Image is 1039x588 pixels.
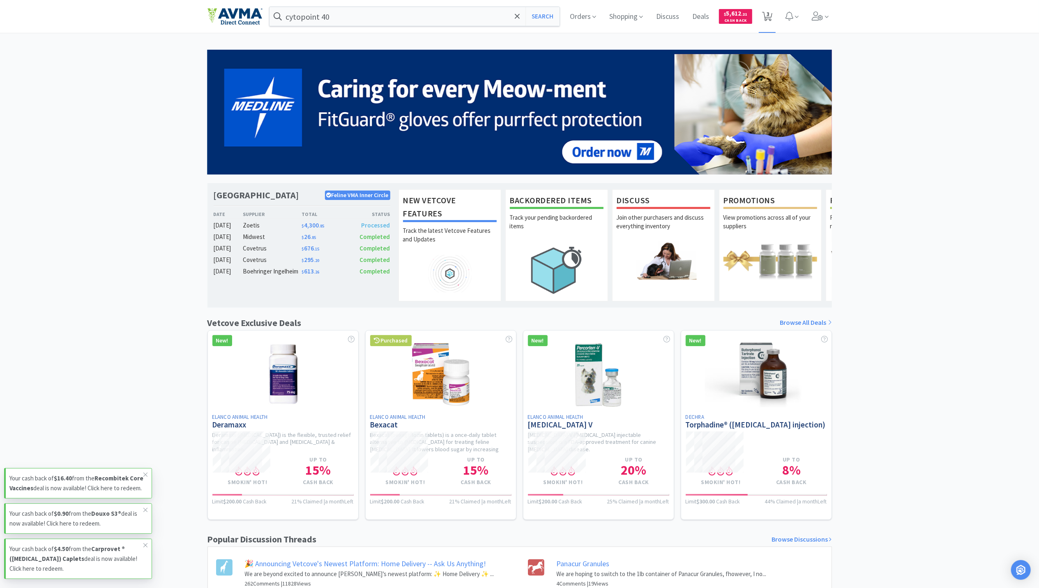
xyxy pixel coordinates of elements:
div: Open Intercom Messenger [1011,560,1031,580]
span: . 20 [314,258,319,263]
h4: Smokin' Hot! [370,479,441,486]
h4: Smokin' Hot! [528,479,599,486]
div: Boehringer Ingelheim [243,266,302,276]
h4: Cash Back [441,479,511,486]
span: $ [302,246,304,252]
p: Request free samples on the newest veterinary products [830,213,924,242]
input: Search by item, sku, manufacturer, ingredient, size... [270,7,560,26]
span: . 21 [741,11,747,17]
span: . 85 [311,235,316,240]
p: Track the latest Vetcove Features and Updates [403,226,497,255]
h1: 8 % [756,464,827,477]
h4: Cash Back [756,479,827,486]
a: [DATE]Boehringer Ingelheim$613.26Completed [214,266,390,276]
div: Supplier [243,210,302,218]
span: 5,612 [724,9,747,17]
div: [DATE] [214,266,243,276]
span: . 15 [314,246,319,252]
p: Track your pending backordered items [510,213,604,242]
h4: Up to [283,456,354,463]
div: Midwest [243,232,302,242]
strong: $16.40 [54,474,72,482]
a: New!DechraTorphadine® ([MEDICAL_DATA] injection) Smokin' Hot!Up to8%Cash BackLimit$300.00 Cash Ba... [681,330,832,520]
img: e4e33dab9f054f5782a47901c742baa9_102.png [207,8,263,25]
span: $ [302,258,304,263]
span: $ [302,223,304,229]
img: hero_promotions.png [723,242,817,279]
div: Zoetis [243,220,302,230]
span: 4,300 [302,221,324,229]
img: hero_backorders.png [510,242,604,298]
h1: Promotions [723,194,817,209]
button: Search [525,7,560,26]
a: [DATE]Zoetis$4,300.85Processed [214,220,390,230]
div: Status [346,210,390,218]
span: 26 [302,233,316,241]
h6: 4 Comments | 19 Views [557,579,767,588]
img: hero_discuss.png [617,242,710,279]
a: Browse Discussions [772,534,832,545]
a: [DATE]Covetrus$295.20Completed [214,255,390,265]
span: Completed [359,244,390,252]
h1: New Vetcove Features [403,194,497,222]
img: hero_feature_roadmap.png [403,255,497,292]
h1: 20 % [599,464,669,477]
img: hero_samples.png [830,242,924,279]
a: Discuss [653,13,682,21]
div: Total [302,210,346,218]
p: Your cash back of from the deal is now available! Click here to redeem. [9,544,143,574]
p: Your cash back of from the deal is now available! Click here to redeem. [9,473,143,493]
a: 3 [759,14,776,21]
div: Covetrus [243,243,302,253]
strong: Douxo S3® [91,510,121,517]
span: . 85 [319,223,324,229]
strong: $4.50 [54,545,69,553]
h1: Vetcove Exclusive Deals [207,316,302,330]
div: Covetrus [243,255,302,265]
span: Cash Back [724,18,747,24]
span: 676 [302,244,319,252]
h4: Cash Back [283,479,354,486]
div: [DATE] [214,220,243,230]
h4: Up to [441,456,511,463]
p: We are hoping to switch to the 1lb container of Panacur Granules, fhowever, I no... [557,569,767,579]
h4: Up to [599,456,669,463]
h4: Smokin' Hot! [212,479,283,486]
a: $5,612.21Cash Back [719,5,752,28]
span: Completed [359,256,390,264]
h6: 262 Comments | 11828 Views [245,579,494,588]
a: [DATE]Covetrus$676.15Completed [214,243,390,253]
a: DiscussJoin other purchasers and discuss everything inventory [612,189,715,301]
a: Browse All Deals [780,317,832,328]
span: $ [724,11,726,17]
p: Your cash back of from the deal is now available! Click here to redeem. [9,509,143,528]
a: Backordered ItemsTrack your pending backordered items [505,189,608,301]
span: $ [302,269,304,275]
span: 613 [302,267,319,275]
h4: Up to [756,456,827,463]
div: [DATE] [214,232,243,242]
strong: $0.90 [54,510,69,517]
h4: Cash Back [599,479,669,486]
p: Feline VMA Inner Circle [325,191,390,200]
a: New Vetcove FeaturesTrack the latest Vetcove Features and Updates [399,189,501,301]
h1: Popular Discussion Threads [207,532,317,547]
img: 5b85490d2c9a43ef9873369d65f5cc4c_481.png [207,50,832,175]
p: We are beyond excited to announce [PERSON_NAME]’s newest platform: ✨ Home Delivery ✨ ... [245,569,494,579]
h1: Discuss [617,194,710,209]
p: View promotions across all of your suppliers [723,213,817,242]
div: [DATE] [214,243,243,253]
a: PurchasedElanco Animal HealthBexacatBexacat (bexagliflozin tablets) is a once-daily tablet altern... [365,330,516,520]
span: Completed [359,267,390,275]
a: [DATE]Midwest$26.85Completed [214,232,390,242]
h1: 15 % [283,464,354,477]
h1: [GEOGRAPHIC_DATA] [214,189,299,201]
span: Processed [361,221,390,229]
span: Completed [359,233,390,241]
h1: Free Samples [830,194,924,209]
a: Panacur Granules [557,559,610,568]
span: $ [302,235,304,240]
a: New!Elanco Animal Health[MEDICAL_DATA] V[MEDICAL_DATA]-V ([MEDICAL_DATA] injectable suspension) i... [523,330,674,520]
a: Deals [689,13,712,21]
a: Free SamplesRequest free samples on the newest veterinary products [826,189,928,301]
